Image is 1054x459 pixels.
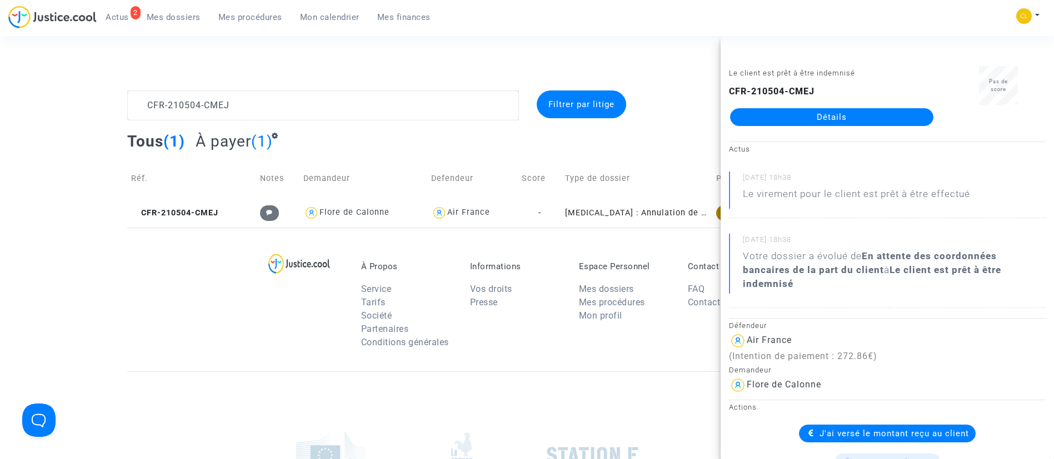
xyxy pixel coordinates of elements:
[427,159,518,198] td: Defendeur
[688,261,780,271] p: Contact
[730,108,933,126] a: Détails
[712,159,791,198] td: Phase
[163,132,185,150] span: (1)
[470,297,498,307] a: Presse
[729,376,747,394] img: icon-user.svg
[820,428,969,438] span: J'ai versé le montant reçu au client
[518,159,561,198] td: Score
[361,284,392,294] a: Service
[579,310,622,321] a: Mon profil
[251,132,273,150] span: (1)
[729,86,815,97] b: CFR-210504-CMEJ
[361,337,449,347] a: Conditions générales
[470,284,512,294] a: Vos droits
[1016,8,1032,24] img: 6fca9af68d76bfc0a5525c74dfee314f
[579,261,671,271] p: Espace Personnel
[747,379,821,390] div: Flore de Calonne
[147,12,201,22] span: Mes dossiers
[131,6,141,19] div: 2
[131,208,218,218] span: CFR-210504-CMEJ
[743,249,1046,291] div: Votre dossier a évolué de à
[729,403,757,411] small: Actions
[716,205,766,221] div: Exécution
[127,159,257,198] td: Réf.
[743,173,1046,187] small: [DATE] 18h38
[989,78,1008,92] span: Pas de score
[743,187,970,206] p: Le virement pour le client est prêt à être effectué
[319,208,389,217] div: Flore de Calonne
[688,297,721,307] a: Contact
[196,132,251,150] span: À payer
[743,235,1046,249] small: [DATE] 18h38
[218,12,282,22] span: Mes procédures
[579,284,634,294] a: Mes dossiers
[300,12,359,22] span: Mon calendrier
[106,12,129,22] span: Actus
[361,324,409,334] a: Partenaires
[97,9,138,26] a: 2Actus
[743,250,997,275] b: En attente des coordonnées bancaires de la part du client
[548,99,615,109] span: Filtrer par litige
[688,284,705,294] a: FAQ
[291,9,368,26] a: Mon calendrier
[729,69,855,77] small: Le client est prêt à être indemnisé
[447,208,490,217] div: Air France
[470,261,562,271] p: Informations
[377,12,431,22] span: Mes finances
[729,145,750,153] small: Actus
[729,332,747,350] img: icon-user.svg
[22,403,56,437] iframe: Help Scout Beacon - Open
[561,159,712,198] td: Type de dossier
[729,321,767,330] small: Défendeur
[209,9,291,26] a: Mes procédures
[561,198,712,228] td: [MEDICAL_DATA] : Annulation de vol vers ou depuis la [GEOGRAPHIC_DATA]
[127,132,163,150] span: Tous
[268,254,330,274] img: logo-lg.svg
[361,261,453,271] p: À Propos
[368,9,439,26] a: Mes finances
[579,297,645,307] a: Mes procédures
[361,297,386,307] a: Tarifs
[303,205,319,221] img: icon-user.svg
[538,208,541,218] span: -
[256,159,299,198] td: Notes
[299,159,427,198] td: Demandeur
[361,310,392,321] a: Société
[747,335,792,345] div: Air France
[729,351,877,361] span: (Intention de paiement : 272.86€)
[138,9,209,26] a: Mes dossiers
[729,366,771,374] small: Demandeur
[8,6,97,28] img: jc-logo.svg
[431,205,447,221] img: icon-user.svg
